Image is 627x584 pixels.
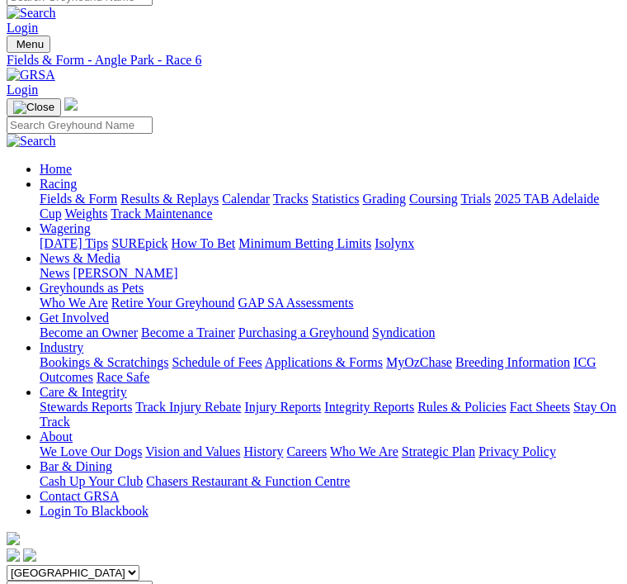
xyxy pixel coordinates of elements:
[111,296,235,310] a: Retire Your Greyhound
[40,311,109,325] a: Get Involved
[40,400,132,414] a: Stewards Reports
[40,296,108,310] a: Who We Are
[7,98,61,116] button: Toggle navigation
[386,355,452,369] a: MyOzChase
[7,36,50,53] button: Toggle navigation
[375,236,414,250] a: Isolynx
[40,296,620,311] div: Greyhounds as Pets
[7,83,38,97] a: Login
[238,236,371,250] a: Minimum Betting Limits
[40,355,596,384] a: ICG Outcomes
[273,192,309,206] a: Tracks
[238,325,369,339] a: Purchasing a Greyhound
[141,325,235,339] a: Become a Trainer
[13,101,54,114] img: Close
[409,192,458,206] a: Coursing
[40,355,620,385] div: Industry
[402,444,475,458] a: Strategic Plan
[40,251,120,265] a: News & Media
[40,474,143,488] a: Cash Up Your Club
[244,400,321,414] a: Injury Reports
[460,192,491,206] a: Trials
[417,400,507,414] a: Rules & Policies
[40,385,127,399] a: Care & Integrity
[135,400,241,414] a: Track Injury Rebate
[145,444,240,458] a: Vision and Values
[111,207,212,221] a: Track Maintenance
[16,38,44,50] span: Menu
[363,192,406,206] a: Grading
[40,400,620,430] div: Care & Integrity
[372,325,435,339] a: Syndication
[40,177,77,191] a: Racing
[7,548,20,562] img: facebook.svg
[40,355,168,369] a: Bookings & Scratchings
[510,400,570,414] a: Fact Sheets
[40,281,144,295] a: Greyhounds as Pets
[23,548,36,562] img: twitter.svg
[7,53,620,68] a: Fields & Form - Angle Park - Race 6
[40,325,138,339] a: Become an Owner
[7,68,55,83] img: GRSA
[40,489,119,503] a: Contact GRSA
[172,355,262,369] a: Schedule of Fees
[478,444,556,458] a: Privacy Policy
[312,192,360,206] a: Statistics
[324,400,414,414] a: Integrity Reports
[330,444,398,458] a: Who We Are
[40,192,599,221] a: 2025 TAB Adelaide Cup
[97,370,149,384] a: Race Safe
[40,236,108,250] a: [DATE] Tips
[40,504,148,518] a: Login To Blackbook
[455,355,570,369] a: Breeding Information
[40,266,69,280] a: News
[40,400,616,429] a: Stay On Track
[120,192,219,206] a: Results & Replays
[64,207,107,221] a: Weights
[40,430,73,444] a: About
[40,192,117,206] a: Fields & Form
[7,21,38,35] a: Login
[40,325,620,340] div: Get Involved
[222,192,270,206] a: Calendar
[40,444,142,458] a: We Love Our Dogs
[40,162,72,176] a: Home
[40,192,620,221] div: Racing
[73,266,177,280] a: [PERSON_NAME]
[7,116,153,134] input: Search
[40,221,91,235] a: Wagering
[7,532,20,545] img: logo-grsa-white.png
[40,266,620,281] div: News & Media
[40,474,620,489] div: Bar & Dining
[111,236,167,250] a: SUREpick
[40,444,620,459] div: About
[7,6,56,21] img: Search
[40,340,83,354] a: Industry
[286,444,327,458] a: Careers
[243,444,283,458] a: History
[265,355,383,369] a: Applications & Forms
[146,474,350,488] a: Chasers Restaurant & Function Centre
[238,296,354,310] a: GAP SA Assessments
[7,134,56,149] img: Search
[40,459,112,473] a: Bar & Dining
[40,236,620,251] div: Wagering
[64,97,78,111] img: logo-grsa-white.png
[172,236,236,250] a: How To Bet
